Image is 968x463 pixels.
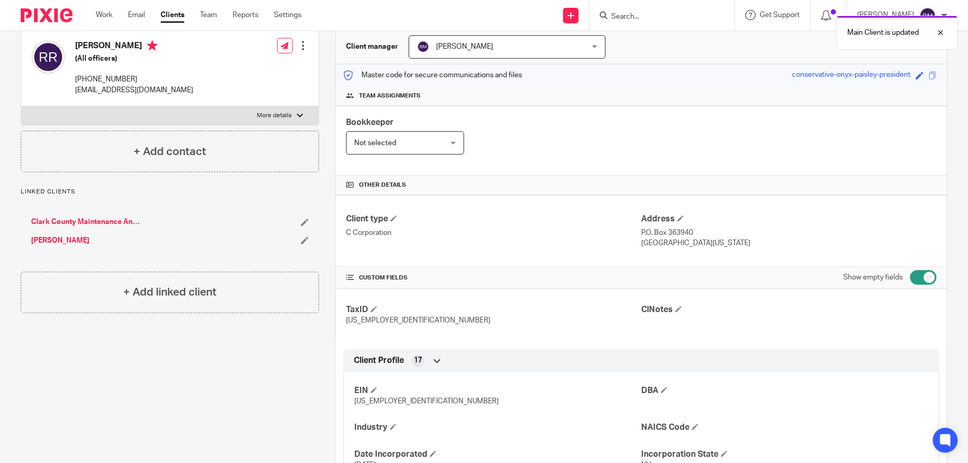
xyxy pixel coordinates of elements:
h4: ClNotes [641,304,936,315]
h4: Industry [354,422,641,433]
h4: + Add linked client [123,284,216,300]
h4: Date Incorporated [354,449,641,460]
img: svg%3E [919,7,936,24]
h4: Client type [346,214,641,225]
a: Work [96,10,112,20]
h4: EIN [354,385,641,396]
p: Main Client is updated [847,27,919,38]
span: Not selected [354,139,396,147]
p: More details [257,111,292,120]
p: [PHONE_NUMBER] [75,74,193,85]
span: [PERSON_NAME] [436,43,493,50]
h5: (All officers) [75,53,193,64]
a: Email [128,10,145,20]
p: [GEOGRAPHIC_DATA][US_STATE] [641,238,936,248]
h4: [PERSON_NAME] [75,40,193,53]
label: Show empty fields [843,272,903,283]
p: P.O. Box 363940 [641,228,936,238]
div: conservative-onyx-paisley-president [792,69,911,81]
span: Other details [359,181,406,189]
span: Bookkeeper [346,118,394,127]
h4: Incorporation State [641,449,928,460]
h4: TaxID [346,304,641,315]
img: Pixie [21,8,73,22]
p: [EMAIL_ADDRESS][DOMAIN_NAME] [75,85,193,95]
span: Team assignments [359,92,421,100]
h4: NAICS Code [641,422,928,433]
p: Master code for secure communications and files [343,70,522,80]
i: Primary [147,40,157,51]
a: Settings [274,10,301,20]
a: Reports [233,10,258,20]
h4: CUSTOM FIELDS [346,274,641,282]
p: C Corporation [346,228,641,238]
a: Clients [161,10,184,20]
img: svg%3E [32,40,65,74]
span: 17 [414,355,422,366]
h4: Address [641,214,936,225]
h4: DBA [641,385,928,396]
h3: Client manager [346,41,398,52]
span: Client Profile [354,355,404,366]
a: Clark County Maintenance And Supplies Inc ([GEOGRAPHIC_DATA]) [31,217,142,227]
span: [US_EMPLOYER_IDENTIFICATION_NUMBER] [346,317,490,324]
span: [US_EMPLOYER_IDENTIFICATION_NUMBER] [354,398,499,405]
a: [PERSON_NAME] [31,235,90,246]
img: svg%3E [417,40,429,53]
h4: + Add contact [134,144,206,160]
p: Linked clients [21,188,319,196]
a: Team [200,10,217,20]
